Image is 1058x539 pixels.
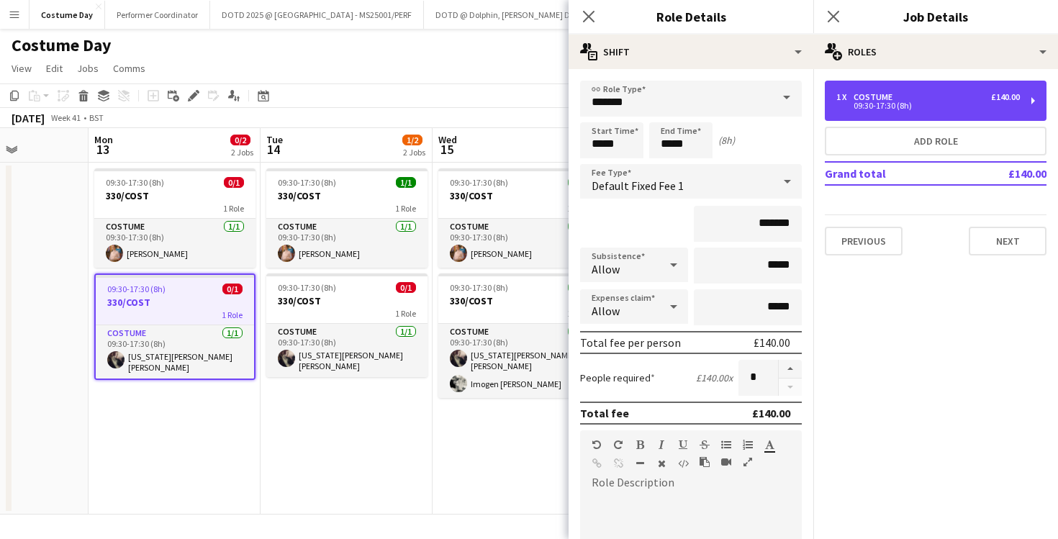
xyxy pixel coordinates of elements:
span: 09:30-17:30 (8h) [450,177,508,188]
h3: Job Details [813,7,1058,26]
span: 1 Role [395,308,416,319]
h3: Role Details [569,7,813,26]
div: £140.00 [754,335,790,350]
button: Increase [779,360,802,379]
button: HTML Code [678,458,688,469]
span: 15 [436,141,457,158]
div: Shift [569,35,813,69]
button: Previous [825,227,903,255]
app-job-card: 09:30-17:30 (8h)0/1330/COST1 RoleCostume1/109:30-17:30 (8h)[US_STATE][PERSON_NAME] [PERSON_NAME] [266,273,428,377]
div: 09:30-17:30 (8h)1/1330/COST1 RoleCostume1/109:30-17:30 (8h)[PERSON_NAME] [438,168,600,268]
app-job-card: 09:30-17:30 (8h)2/2330/COST1 RoleCostume2/209:30-17:30 (8h)[US_STATE][PERSON_NAME] [PERSON_NAME]I... [438,273,600,398]
button: DOTD 2025 @ [GEOGRAPHIC_DATA] - MS25001/PERF [210,1,424,29]
button: DOTD @ Dolphin, [PERSON_NAME] DOL25001/PERF [424,1,635,29]
a: View [6,59,37,78]
div: £140.00 x [696,371,733,384]
button: Paste as plain text [700,456,710,468]
button: Performer Coordinator [105,1,210,29]
button: Horizontal Line [635,458,645,469]
button: Redo [613,439,623,450]
button: Undo [592,439,602,450]
button: Clear Formatting [656,458,666,469]
h3: 330/COST [266,294,428,307]
app-card-role: Costume1/109:30-17:30 (8h)[US_STATE][PERSON_NAME] [PERSON_NAME] [266,324,428,377]
h3: 330/COST [96,296,254,309]
button: Next [969,227,1046,255]
label: People required [580,371,655,384]
span: Tue [266,133,283,146]
a: Edit [40,59,68,78]
button: Strikethrough [700,439,710,450]
div: 1 x [836,92,854,102]
button: Ordered List [743,439,753,450]
div: (8h) [718,134,735,147]
span: 1/2 [402,135,422,145]
span: Jobs [77,62,99,75]
span: 1/1 [396,177,416,188]
span: 1 Role [395,203,416,214]
button: Costume Day [30,1,105,29]
button: Unordered List [721,439,731,450]
div: Total fee [580,406,629,420]
span: View [12,62,32,75]
a: Comms [107,59,151,78]
div: BST [89,112,104,123]
button: Fullscreen [743,456,753,468]
button: Italic [656,439,666,450]
span: 0/2 [230,135,250,145]
h3: 330/COST [266,189,428,202]
span: 0/1 [222,284,243,294]
app-job-card: 09:30-17:30 (8h)1/1330/COST1 RoleCostume1/109:30-17:30 (8h)[PERSON_NAME] [266,168,428,268]
button: Insert video [721,456,731,468]
span: 1/1 [568,177,588,188]
span: 09:30-17:30 (8h) [450,282,508,293]
app-card-role: Costume1/109:30-17:30 (8h)[US_STATE][PERSON_NAME] [PERSON_NAME] [96,325,254,379]
div: Costume [854,92,898,102]
span: Comms [113,62,145,75]
span: 1 Role [567,308,588,319]
div: £140.00 [991,92,1020,102]
span: Allow [592,304,620,318]
span: 09:30-17:30 (8h) [278,177,336,188]
button: Text Color [764,439,774,450]
div: Roles [813,35,1058,69]
span: 14 [264,141,283,158]
span: 09:30-17:30 (8h) [106,177,164,188]
div: Total fee per person [580,335,681,350]
div: £140.00 [752,406,790,420]
span: Edit [46,62,63,75]
h3: 330/COST [438,294,600,307]
span: 1 Role [223,203,244,214]
button: Bold [635,439,645,450]
div: 09:30-17:30 (8h)0/1330/COST1 RoleCostume1/109:30-17:30 (8h)[US_STATE][PERSON_NAME] [PERSON_NAME] [94,273,256,380]
button: Add role [825,127,1046,155]
div: 2 Jobs [231,147,253,158]
span: 0/1 [396,282,416,293]
div: [DATE] [12,111,45,125]
h3: 330/COST [438,189,600,202]
span: 09:30-17:30 (8h) [278,282,336,293]
button: Underline [678,439,688,450]
h1: Costume Day [12,35,112,56]
app-job-card: 09:30-17:30 (8h)0/1330/COST1 RoleCostume1/109:30-17:30 (8h)[PERSON_NAME] [94,168,256,268]
span: Mon [94,133,113,146]
span: Wed [438,133,457,146]
td: Grand total [825,162,961,185]
app-card-role: Costume1/109:30-17:30 (8h)[PERSON_NAME] [266,219,428,268]
a: Jobs [71,59,104,78]
app-card-role: Costume2/209:30-17:30 (8h)[US_STATE][PERSON_NAME] [PERSON_NAME]Imogen [PERSON_NAME] [438,324,600,398]
app-card-role: Costume1/109:30-17:30 (8h)[PERSON_NAME] [94,219,256,268]
app-card-role: Costume1/109:30-17:30 (8h)[PERSON_NAME] [438,219,600,268]
span: 1 Role [567,203,588,214]
span: Week 41 [48,112,83,123]
span: Default Fixed Fee 1 [592,178,684,193]
span: 0/1 [224,177,244,188]
td: £140.00 [961,162,1046,185]
div: 2 Jobs [403,147,425,158]
span: Allow [592,262,620,276]
span: 2/2 [568,282,588,293]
